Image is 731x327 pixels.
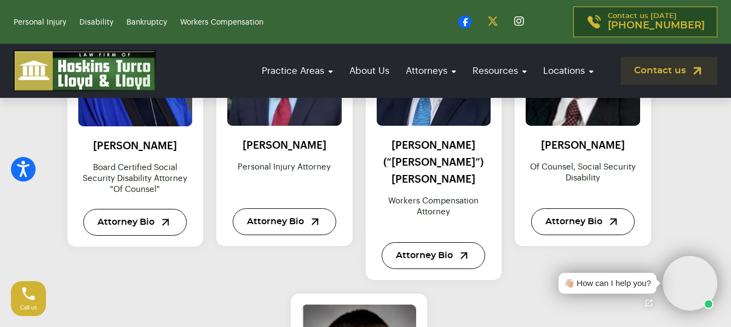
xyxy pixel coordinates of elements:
a: [PERSON_NAME] (“[PERSON_NAME]”) [PERSON_NAME] [383,140,484,184]
p: Personal Injury Attorney [227,162,342,195]
a: Open chat [637,291,660,314]
a: Attorneys [400,55,462,86]
p: Of Counsel, Social Security Disability [526,162,640,195]
a: [PERSON_NAME] [93,141,177,151]
a: Contact us [621,57,717,85]
p: Contact us [DATE] [608,13,705,31]
p: Board certified social security disability attorney "of counsel" [78,162,193,195]
a: Attorney Bio [83,209,187,236]
a: Workers Compensation [180,19,263,26]
a: About Us [344,55,395,86]
a: [PERSON_NAME] [243,140,326,150]
span: [PHONE_NUMBER] [608,20,705,31]
a: Contact us [DATE][PHONE_NUMBER] [573,7,717,37]
a: Attorney Bio [382,242,485,269]
span: Call us [20,305,37,311]
a: Disability [79,19,113,26]
a: Practice Areas [256,55,338,86]
a: [PERSON_NAME] [541,140,625,150]
a: Resources [467,55,532,86]
div: 👋🏼 How can I help you? [564,277,651,290]
a: Locations [538,55,599,86]
a: Attorney Bio [233,208,336,235]
a: Personal Injury [14,19,66,26]
p: Workers compensation attorney [377,196,491,229]
a: Bankruptcy [126,19,167,26]
img: logo [14,50,156,91]
a: Attorney Bio [531,208,635,235]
